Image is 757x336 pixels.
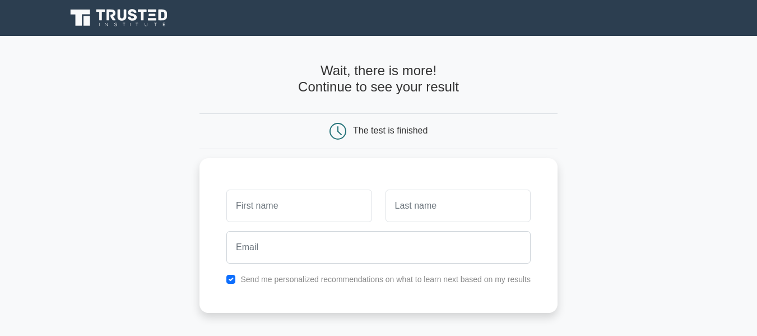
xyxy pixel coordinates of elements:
[226,231,531,264] input: Email
[386,190,531,222] input: Last name
[226,190,371,222] input: First name
[199,63,558,95] h4: Wait, there is more! Continue to see your result
[240,275,531,284] label: Send me personalized recommendations on what to learn next based on my results
[353,126,428,135] div: The test is finished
